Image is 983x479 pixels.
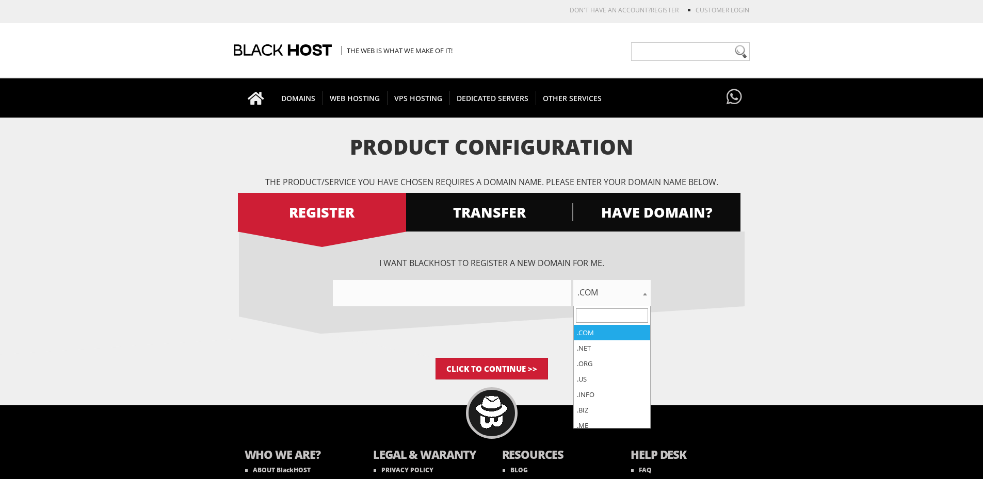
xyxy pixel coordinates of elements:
li: .org [574,356,650,371]
b: RESOURCES [502,447,610,465]
span: .com [573,280,651,306]
a: ABOUT BlackHOST [245,466,311,474]
a: REGISTER [651,6,679,14]
span: TRANSFER [405,203,573,221]
span: .com [573,285,651,300]
li: .us [574,371,650,387]
li: .info [574,387,650,402]
li: .net [574,340,650,356]
a: HAVE DOMAIN? [572,193,740,232]
li: .me [574,418,650,433]
h1: Product Configuration [239,136,745,158]
a: Have questions? [724,78,745,117]
span: WEB HOSTING [323,91,388,105]
a: REGISTER [238,193,406,232]
li: .com [574,325,650,340]
input: Need help? [631,42,750,61]
a: VPS HOSTING [387,78,450,118]
p: The product/service you have chosen requires a domain name. Please enter your domain name below. [239,176,745,188]
span: OTHER SERVICES [536,91,609,105]
span: The Web is what we make of it! [341,46,453,55]
li: Don't have an account? [554,6,679,14]
span: DEDICATED SERVERS [449,91,536,105]
a: Go to homepage [237,78,275,118]
img: BlackHOST mascont, Blacky. [475,396,508,428]
a: FAQ [631,466,652,474]
a: BLOG [503,466,528,474]
b: HELP DESK [631,447,739,465]
span: REGISTER [238,203,406,221]
input: Click to Continue >> [436,358,548,379]
a: WEB HOSTING [323,78,388,118]
a: Customer Login [696,6,749,14]
a: TRANSFER [405,193,573,232]
a: PRIVACY POLICY [374,466,433,474]
span: VPS HOSTING [387,91,450,105]
b: LEGAL & WARANTY [373,447,481,465]
span: HAVE DOMAIN? [572,203,740,221]
a: OTHER SERVICES [536,78,609,118]
div: I want BlackHOST to register a new domain for me. [239,257,745,306]
b: WHO WE ARE? [245,447,353,465]
a: DEDICATED SERVERS [449,78,536,118]
li: .biz [574,402,650,418]
a: DOMAINS [274,78,323,118]
span: DOMAINS [274,91,323,105]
